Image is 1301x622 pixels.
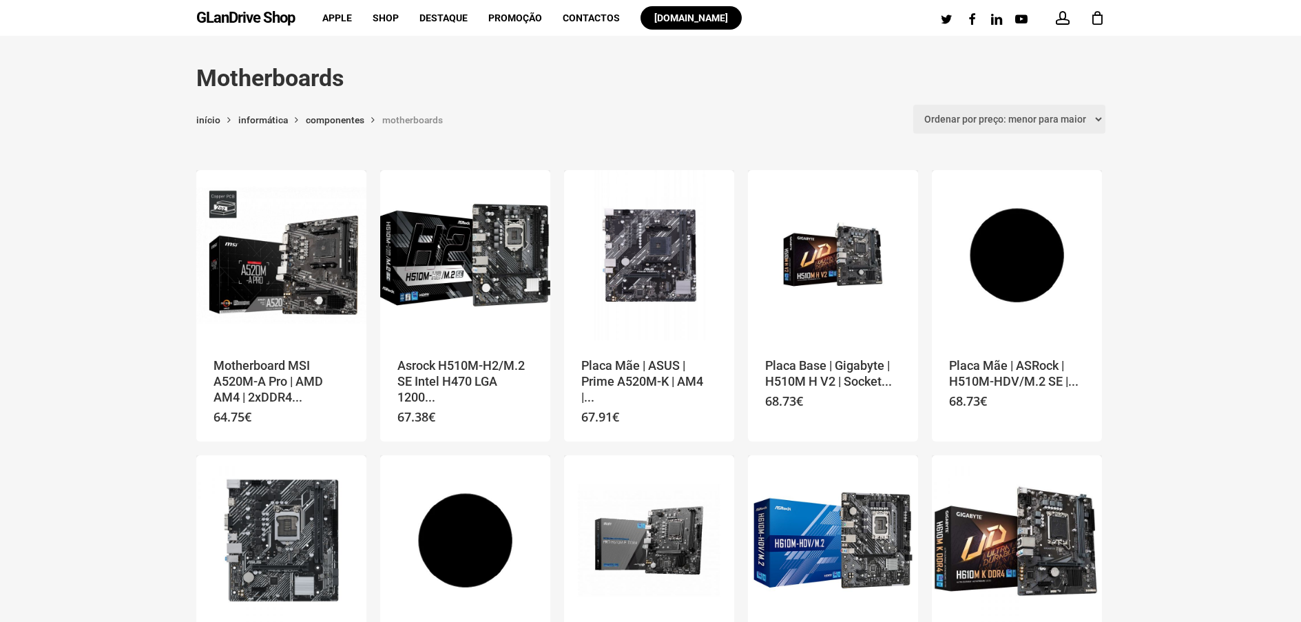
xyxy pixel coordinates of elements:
span: [DOMAIN_NAME] [654,12,728,23]
a: Cart [1090,10,1105,25]
span: Promoção [488,12,542,23]
img: Placeholder [748,170,918,340]
span: € [428,408,435,425]
img: Placeholder [380,170,550,340]
a: Contactos [563,13,620,23]
img: Placeholder [196,170,366,340]
a: Componentes [306,114,364,126]
a: Destaque [419,13,468,23]
a: Placa Base | Gigabyte | H510M H V2 | Socket... [765,357,901,391]
bdi: 64.75 [214,408,251,425]
span: Apple [322,12,352,23]
a: Informática [238,114,288,126]
a: Motherboard MSI A520M-A Pro | AMD AM4 | 2xDDR4 | DVI/HDMI | mATX [196,170,366,340]
span: € [980,393,987,409]
span: Shop [373,12,399,23]
a: Início [196,114,220,126]
bdi: 67.38 [397,408,435,425]
a: Promoção [488,13,542,23]
img: Placeholder [564,170,734,340]
a: Motherboard MSI A520M-A Pro | AMD AM4 | 2xDDR4... [214,357,349,406]
a: Asrock H510M-H2/M.2 SE Intel H470 LGA 1200 (Socket H5) micro [380,170,550,340]
span: Destaque [419,12,468,23]
a: Placa Mãe | ASRock | H510M-HDV/M.2 SE |... [949,357,1085,391]
span: Motherboards [382,114,443,125]
a: Asrock H510M-H2/M.2 SE Intel H470 LGA 1200... [397,357,533,406]
a: Apple [322,13,352,23]
a: GLanDrive Shop [196,10,295,25]
a: Placa Mãe | ASUS | Prime A520M-K | AM4 | DDR4 | M.2 | HDMI | mATX [564,170,734,340]
select: Ordem da loja [913,105,1105,134]
bdi: 68.73 [949,393,987,409]
a: Placa Mãe | ASRock | H510M-HDV/M.2 SE | Intel 1200 | H510 | 64 GB [932,170,1102,340]
img: Placeholder [932,170,1102,340]
a: Placa Base | Gigabyte | H510M H V2 | Socket 1200 | Micro ATX [748,170,918,340]
bdi: 67.91 [581,408,619,425]
a: Shop [373,13,399,23]
span: € [612,408,619,425]
bdi: 68.73 [765,393,803,409]
a: Placa Mãe | ASUS | Prime A520M-K | AM4 |... [581,357,717,406]
span: Contactos [563,12,620,23]
a: [DOMAIN_NAME] [641,13,742,23]
h1: Motherboards [196,63,1105,92]
span: € [244,408,251,425]
span: € [796,393,803,409]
